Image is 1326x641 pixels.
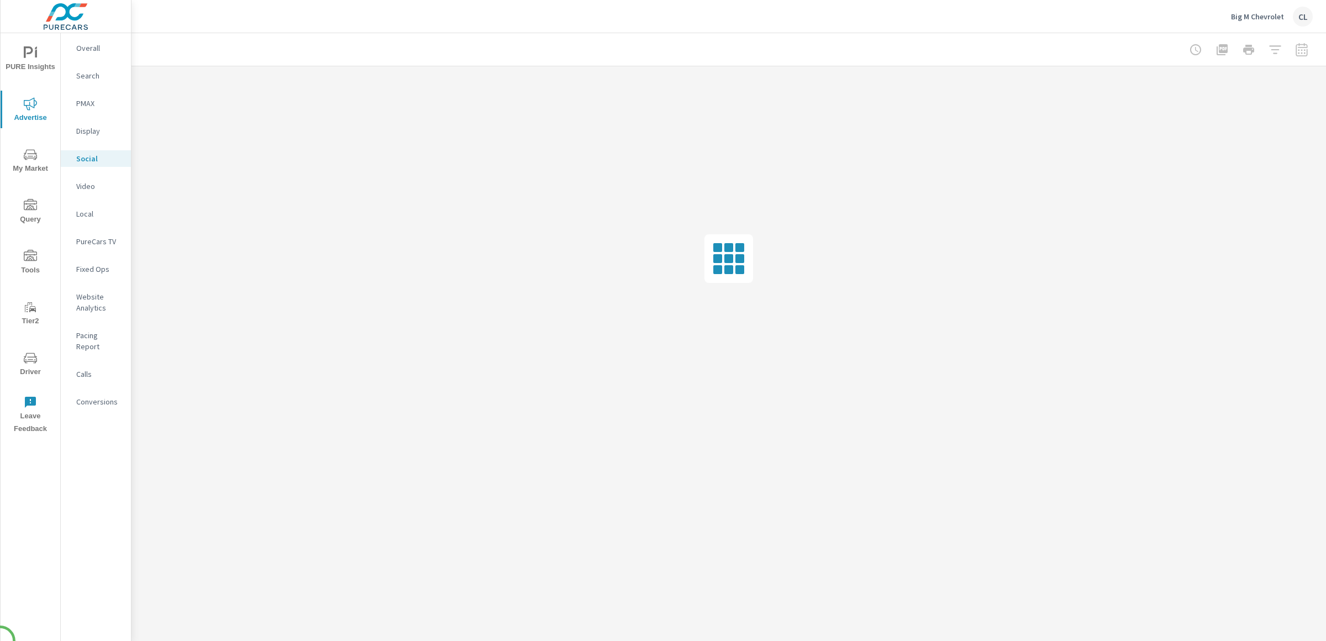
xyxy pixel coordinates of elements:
span: My Market [4,148,57,175]
p: Calls [76,369,122,380]
div: Search [61,67,131,84]
div: Website Analytics [61,288,131,316]
p: Big M Chevrolet [1231,12,1284,22]
div: nav menu [1,33,60,440]
div: CL [1293,7,1313,27]
p: Conversions [76,396,122,407]
p: Video [76,181,122,192]
div: Local [61,206,131,222]
div: Video [61,178,131,195]
div: Fixed Ops [61,261,131,277]
span: Tier2 [4,301,57,328]
span: Tools [4,250,57,277]
p: PureCars TV [76,236,122,247]
div: Overall [61,40,131,56]
p: Search [76,70,122,81]
span: Query [4,199,57,226]
span: Driver [4,351,57,379]
div: Conversions [61,393,131,410]
span: Leave Feedback [4,396,57,435]
div: Display [61,123,131,139]
span: PURE Insights [4,46,57,73]
p: PMAX [76,98,122,109]
p: Website Analytics [76,291,122,313]
p: Overall [76,43,122,54]
p: Social [76,153,122,164]
p: Local [76,208,122,219]
div: PureCars TV [61,233,131,250]
div: PMAX [61,95,131,112]
div: Social [61,150,131,167]
p: Pacing Report [76,330,122,352]
div: Pacing Report [61,327,131,355]
span: Advertise [4,97,57,124]
div: Calls [61,366,131,382]
p: Display [76,125,122,136]
p: Fixed Ops [76,264,122,275]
